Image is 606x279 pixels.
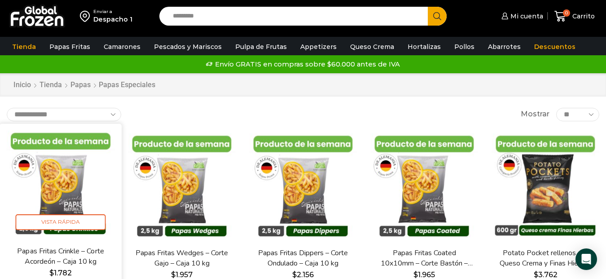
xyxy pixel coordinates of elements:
select: Pedido de la tienda [7,108,121,121]
a: Inicio [13,80,31,90]
span: $ [534,270,538,279]
span: $ [171,270,176,279]
a: Pulpa de Frutas [231,38,291,55]
bdi: 1.782 [49,268,72,277]
a: Papas Fritas Crinkle – Corte Acordeón – Caja 10 kg [12,246,110,267]
span: $ [413,270,418,279]
a: Hortalizas [403,38,445,55]
a: Papas [70,80,91,90]
a: Queso Crema [346,38,399,55]
div: Enviar a [93,9,132,15]
bdi: 1.957 [171,270,193,279]
a: Abarrotes [483,38,525,55]
a: Tienda [39,80,62,90]
span: Mi cuenta [508,12,543,21]
bdi: 2.156 [292,270,314,279]
span: Mostrar [521,109,549,120]
a: Papas Fritas [45,38,95,55]
span: 0 [563,9,570,17]
h1: Papas Especiales [99,80,155,89]
button: Search button [428,7,447,26]
a: Pescados y Mariscos [149,38,226,55]
div: Open Intercom Messenger [575,248,597,270]
bdi: 3.762 [534,270,558,279]
nav: Breadcrumb [13,80,155,90]
a: Papas Fritas Coated 10x10mm – Corte Bastón – Caja 10 kg [376,248,473,269]
a: Tienda [8,38,40,55]
a: Papas Fritas Wedges – Corte Gajo – Caja 10 kg [133,248,230,269]
span: $ [292,270,297,279]
img: address-field-icon.svg [80,9,93,24]
a: Descuentos [530,38,580,55]
div: Despacho 1 [93,15,132,24]
a: Mi cuenta [499,7,543,25]
a: Camarones [99,38,145,55]
a: 0 Carrito [552,6,597,27]
span: Carrito [570,12,595,21]
a: Appetizers [296,38,341,55]
span: Vista Rápida [16,214,106,230]
bdi: 1.965 [413,270,435,279]
a: Potato Pocket rellenos con Queso Crema y Finas Hierbas – Caja 8.4 kg [497,248,594,269]
span: $ [49,268,54,277]
a: Papas Fritas Dippers – Corte Ondulado – Caja 10 kg [255,248,351,269]
a: Pollos [450,38,479,55]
